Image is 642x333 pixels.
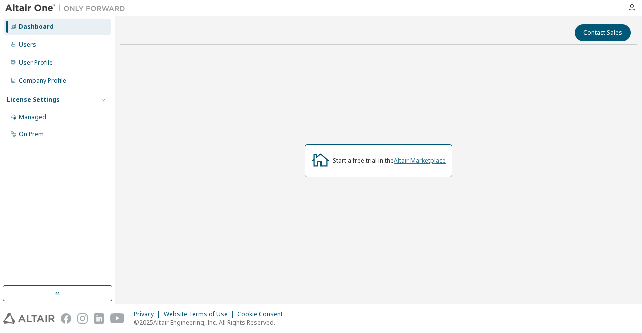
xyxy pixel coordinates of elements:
img: Altair One [5,3,130,13]
div: Dashboard [19,23,54,31]
div: License Settings [7,96,60,104]
div: Cookie Consent [237,310,289,318]
div: Users [19,41,36,49]
div: User Profile [19,59,53,67]
img: facebook.svg [61,313,71,324]
div: Managed [19,113,46,121]
div: Company Profile [19,77,66,85]
button: Contact Sales [575,24,631,41]
a: Altair Marketplace [394,156,446,165]
div: Website Terms of Use [164,310,237,318]
div: Start a free trial in the [333,157,446,165]
div: Privacy [134,310,164,318]
div: On Prem [19,130,44,138]
img: youtube.svg [110,313,125,324]
img: linkedin.svg [94,313,104,324]
img: altair_logo.svg [3,313,55,324]
img: instagram.svg [77,313,88,324]
p: © 2025 Altair Engineering, Inc. All Rights Reserved. [134,318,289,327]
